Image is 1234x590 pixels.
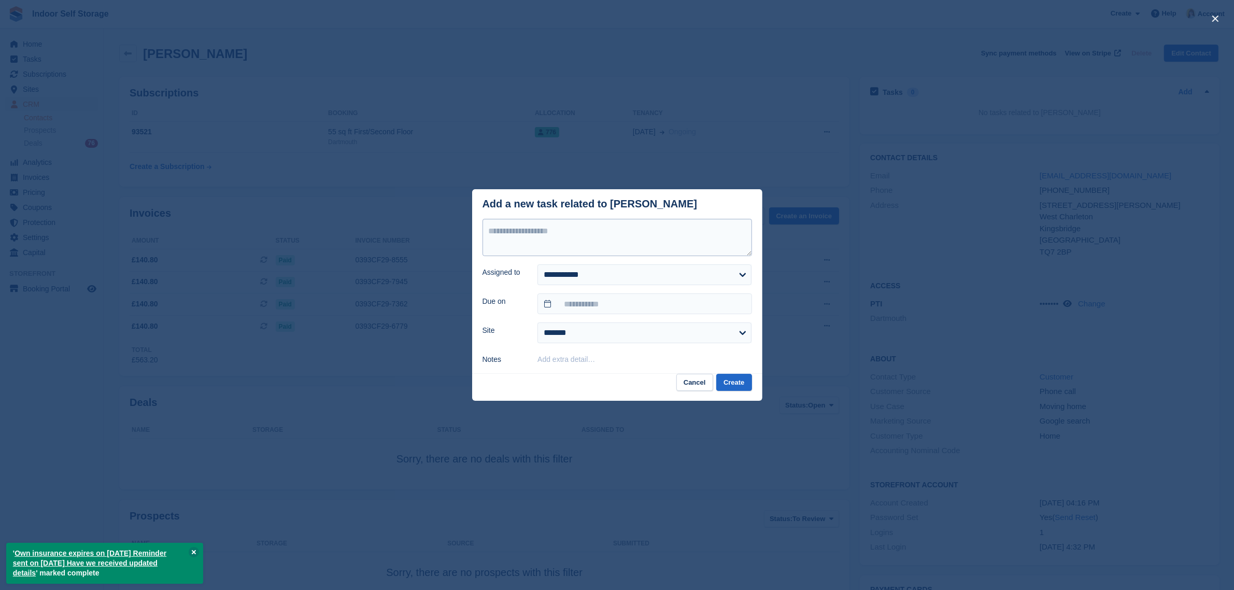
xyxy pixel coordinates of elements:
[537,355,595,363] button: Add extra detail…
[716,374,751,391] button: Create
[483,198,698,210] div: Add a new task related to [PERSON_NAME]
[13,549,166,577] a: Own insurance expires on [DATE] Reminder sent on [DATE] Have we received updated details
[483,296,526,307] label: Due on
[483,354,526,365] label: Notes
[676,374,713,391] button: Cancel
[483,325,526,336] label: Site
[483,267,526,278] label: Assigned to
[6,543,203,584] p: ' ' marked complete
[1207,10,1224,27] button: close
